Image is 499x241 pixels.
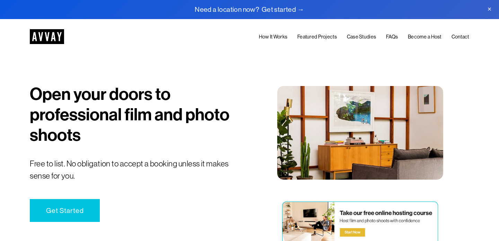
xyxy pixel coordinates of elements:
a: Featured Projects [297,33,337,41]
a: Become a Host [408,33,441,41]
img: AVVAY - The First Nationwide Location Scouting Co. [30,29,64,44]
a: Case Studies [347,33,376,41]
p: Free to list. No obligation to accept a booking unless it makes sense for you. [30,158,247,182]
a: FAQs [386,33,398,41]
h1: Open your doors to professional film and photo shoots [30,84,247,146]
a: How It Works [259,33,288,41]
a: Get Started [30,199,100,222]
a: Contact [452,33,469,41]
